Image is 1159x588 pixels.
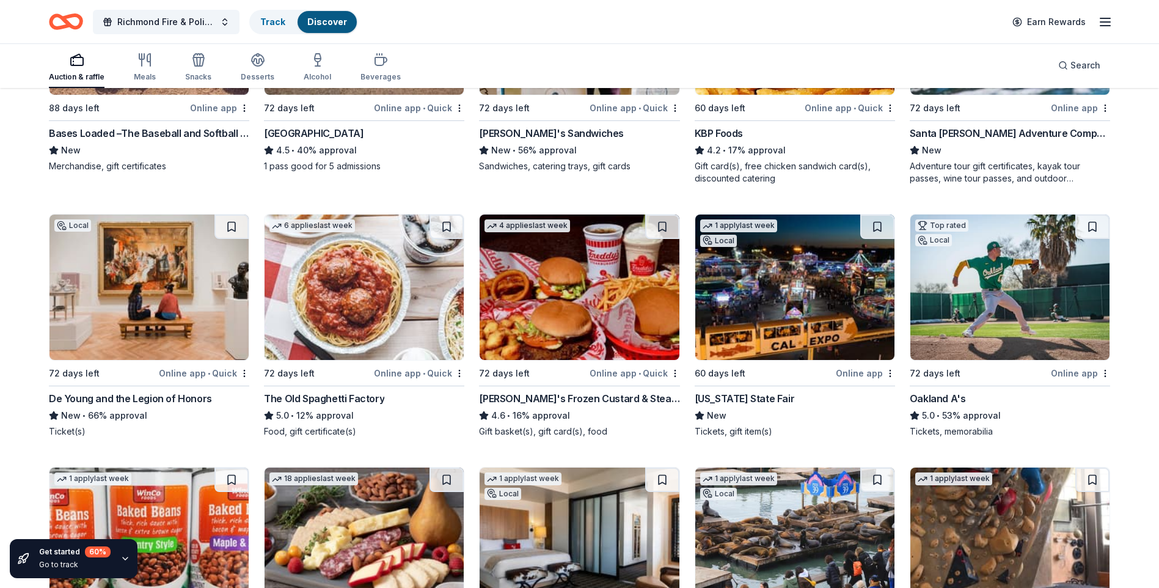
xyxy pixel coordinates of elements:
[260,17,285,27] a: Track
[695,215,894,360] img: Image for California State Fair
[695,160,895,185] div: Gift card(s), free chicken sandwich card(s), discounted catering
[695,143,895,158] div: 17% approval
[264,101,315,116] div: 72 days left
[910,366,960,381] div: 72 days left
[590,100,680,116] div: Online app Quick
[241,72,274,82] div: Desserts
[241,48,274,88] button: Desserts
[185,72,211,82] div: Snacks
[85,546,111,557] div: 60 %
[49,126,249,141] div: Bases Loaded –The Baseball and Softball Superstore
[117,15,215,29] span: Richmond Fire & Police Toy Program
[264,425,464,438] div: Food, gift certificate(s)
[1048,53,1110,78] button: Search
[423,103,425,113] span: •
[292,145,295,155] span: •
[479,126,624,141] div: [PERSON_NAME]'s Sandwiches
[695,391,795,406] div: [US_STATE] State Fair
[264,391,384,406] div: The Old Spaghetti Factory
[910,425,1110,438] div: Tickets, memorabilia
[190,100,249,116] div: Online app
[269,472,358,485] div: 18 applies last week
[910,160,1110,185] div: Adventure tour gift certificates, kayak tour passes, wine tour passes, and outdoor experience vou...
[307,17,347,27] a: Discover
[479,101,530,116] div: 72 days left
[695,425,895,438] div: Tickets, gift item(s)
[915,472,992,485] div: 1 apply last week
[922,408,935,423] span: 5.0
[208,369,210,378] span: •
[49,214,249,438] a: Image for De Young and the Legion of HonorsLocal72 days leftOnline app•QuickDe Young and the Legi...
[54,472,131,485] div: 1 apply last week
[695,214,895,438] a: Image for California State Fair1 applylast weekLocal60 days leftOnline app[US_STATE] State FairNe...
[269,219,355,232] div: 6 applies last week
[360,48,401,88] button: Beverages
[49,7,83,36] a: Home
[590,366,680,381] div: Online app Quick
[49,425,249,438] div: Ticket(s)
[491,408,505,423] span: 4.6
[61,408,81,423] span: New
[49,391,212,406] div: De Young and the Legion of Honors
[910,126,1110,141] div: Santa [PERSON_NAME] Adventure Company
[484,472,561,485] div: 1 apply last week
[49,101,100,116] div: 88 days left
[264,160,464,172] div: 1 pass good for 5 admissions
[39,560,111,570] div: Go to track
[484,488,521,500] div: Local
[304,48,331,88] button: Alcohol
[700,472,777,485] div: 1 apply last week
[1051,100,1110,116] div: Online app
[374,366,464,381] div: Online app Quick
[304,72,331,82] div: Alcohol
[264,366,315,381] div: 72 days left
[638,103,641,113] span: •
[700,488,737,500] div: Local
[854,103,856,113] span: •
[479,391,679,406] div: [PERSON_NAME]'s Frozen Custard & Steakburgers
[276,143,290,158] span: 4.5
[922,143,941,158] span: New
[264,143,464,158] div: 40% approval
[49,160,249,172] div: Merchandise, gift certificates
[49,215,249,360] img: Image for De Young and the Legion of Honors
[276,408,289,423] span: 5.0
[291,411,294,421] span: •
[484,219,570,232] div: 4 applies last week
[513,145,516,155] span: •
[805,100,895,116] div: Online app Quick
[479,408,679,423] div: 16% approval
[265,215,464,360] img: Image for The Old Spaghetti Factory
[185,48,211,88] button: Snacks
[479,160,679,172] div: Sandwiches, catering trays, gift cards
[479,366,530,381] div: 72 days left
[1051,366,1110,381] div: Online app
[54,219,91,232] div: Local
[82,411,86,421] span: •
[61,143,81,158] span: New
[910,215,1110,360] img: Image for Oakland A's
[910,101,960,116] div: 72 days left
[723,145,726,155] span: •
[491,143,511,158] span: New
[1070,58,1100,73] span: Search
[695,366,745,381] div: 60 days left
[480,215,679,360] img: Image for Freddy's Frozen Custard & Steakburgers
[360,72,401,82] div: Beverages
[264,214,464,438] a: Image for The Old Spaghetti Factory6 applieslast week72 days leftOnline app•QuickThe Old Spaghett...
[264,408,464,423] div: 12% approval
[910,391,966,406] div: Oakland A's
[39,546,111,557] div: Get started
[49,48,104,88] button: Auction & raffle
[707,143,721,158] span: 4.2
[700,235,737,247] div: Local
[707,408,726,423] span: New
[49,408,249,423] div: 66% approval
[49,72,104,82] div: Auction & raffle
[915,219,968,232] div: Top rated
[508,411,511,421] span: •
[374,100,464,116] div: Online app Quick
[159,366,249,381] div: Online app Quick
[1005,11,1093,33] a: Earn Rewards
[479,143,679,158] div: 56% approval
